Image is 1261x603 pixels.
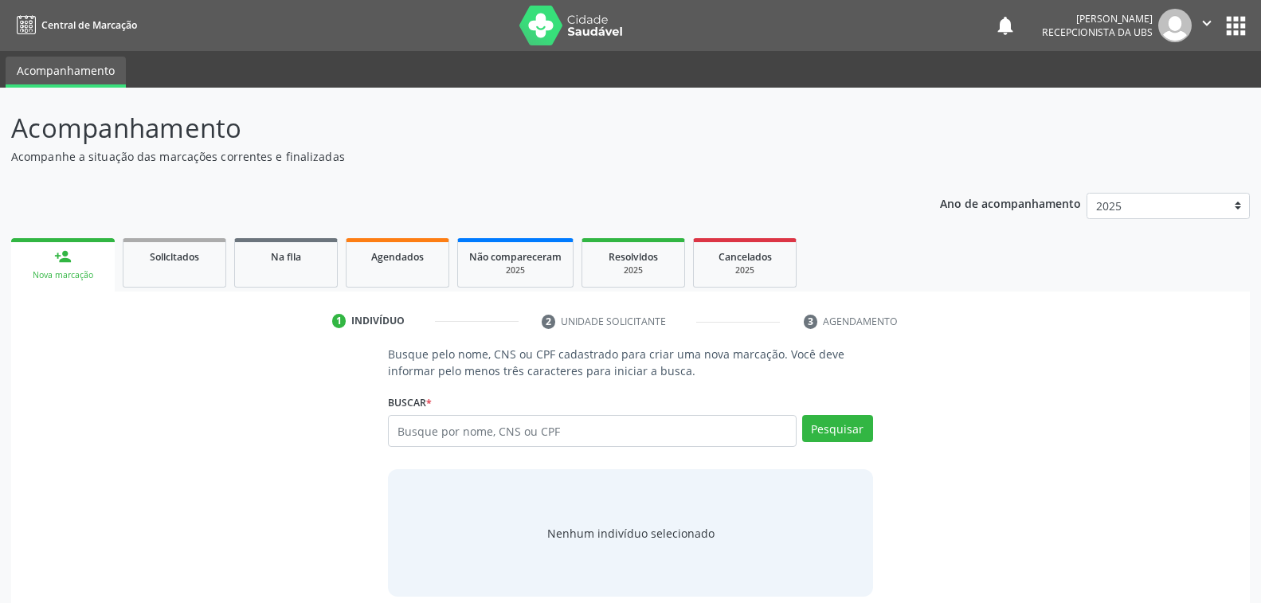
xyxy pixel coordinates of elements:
button:  [1192,9,1222,42]
img: img [1158,9,1192,42]
p: Acompanhamento [11,108,879,148]
div: 2025 [469,264,562,276]
span: Solicitados [150,250,199,264]
span: Recepcionista da UBS [1042,25,1153,39]
p: Busque pelo nome, CNS ou CPF cadastrado para criar uma nova marcação. Você deve informar pelo men... [388,346,872,379]
input: Busque por nome, CNS ou CPF [388,415,796,447]
div: 2025 [593,264,673,276]
span: Resolvidos [609,250,658,264]
a: Acompanhamento [6,57,126,88]
div: 1 [332,314,347,328]
div: person_add [54,248,72,265]
div: [PERSON_NAME] [1042,12,1153,25]
p: Ano de acompanhamento [940,193,1081,213]
div: 2025 [705,264,785,276]
button: notifications [994,14,1016,37]
span: Não compareceram [469,250,562,264]
i:  [1198,14,1216,32]
p: Acompanhe a situação das marcações correntes e finalizadas [11,148,879,165]
label: Buscar [388,390,432,415]
span: Central de Marcação [41,18,137,32]
span: Cancelados [719,250,772,264]
span: Na fila [271,250,301,264]
button: apps [1222,12,1250,40]
span: Agendados [371,250,424,264]
a: Central de Marcação [11,12,137,38]
div: Indivíduo [351,314,405,328]
div: Nova marcação [22,269,104,281]
button: Pesquisar [802,415,873,442]
div: Nenhum indivíduo selecionado [547,525,715,542]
